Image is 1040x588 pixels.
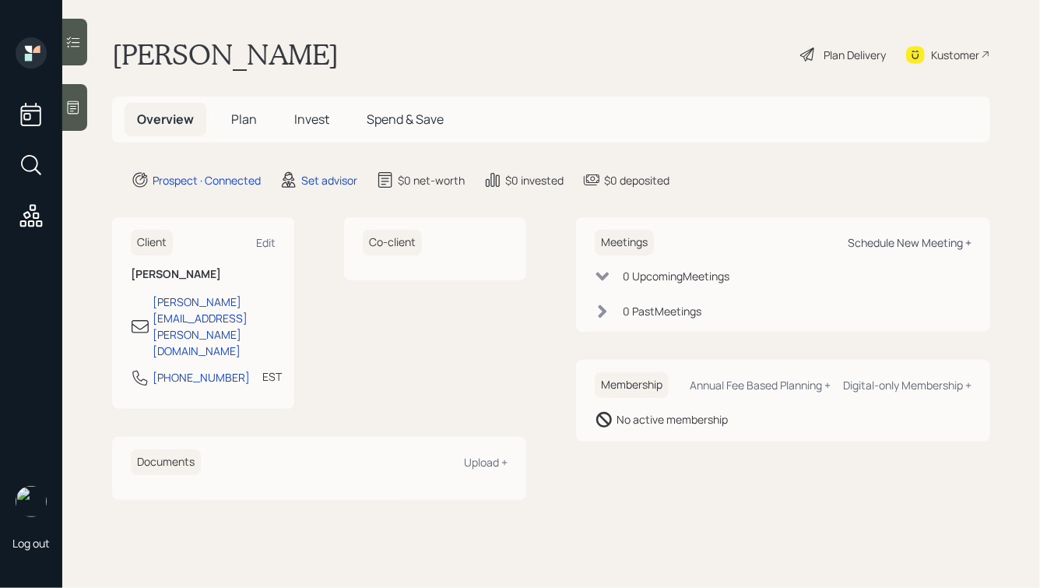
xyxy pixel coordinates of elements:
[363,230,422,255] h6: Co-client
[595,372,669,398] h6: Membership
[294,111,329,128] span: Invest
[131,449,201,475] h6: Documents
[112,37,339,72] h1: [PERSON_NAME]
[301,172,357,188] div: Set advisor
[623,303,701,319] div: 0 Past Meeting s
[464,455,508,470] div: Upload +
[398,172,465,188] div: $0 net-worth
[231,111,257,128] span: Plan
[690,378,831,393] div: Annual Fee Based Planning +
[16,486,47,517] img: hunter_neumayer.jpg
[153,369,250,386] div: [PHONE_NUMBER]
[617,411,728,428] div: No active membership
[505,172,564,188] div: $0 invested
[843,378,971,393] div: Digital-only Membership +
[848,235,971,250] div: Schedule New Meeting +
[604,172,669,188] div: $0 deposited
[595,230,654,255] h6: Meetings
[256,235,276,250] div: Edit
[262,368,282,385] div: EST
[623,268,729,284] div: 0 Upcoming Meeting s
[12,536,50,551] div: Log out
[367,111,444,128] span: Spend & Save
[153,294,276,359] div: [PERSON_NAME][EMAIL_ADDRESS][PERSON_NAME][DOMAIN_NAME]
[153,172,261,188] div: Prospect · Connected
[931,47,979,63] div: Kustomer
[824,47,886,63] div: Plan Delivery
[131,230,173,255] h6: Client
[131,268,276,281] h6: [PERSON_NAME]
[137,111,194,128] span: Overview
